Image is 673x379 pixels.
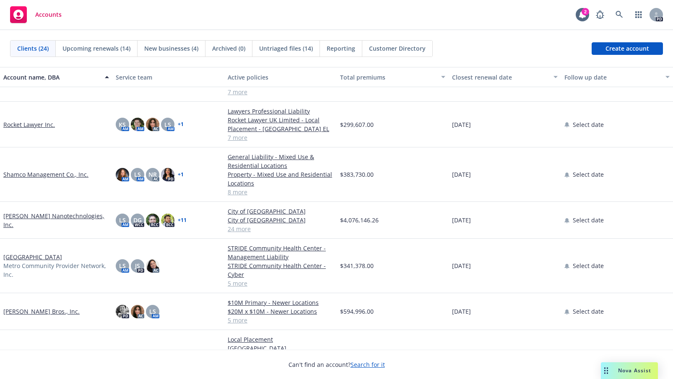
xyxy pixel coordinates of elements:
[35,11,62,18] span: Accounts
[228,133,333,142] a: 7 more
[369,44,426,53] span: Customer Directory
[224,67,337,87] button: Active policies
[161,168,174,181] img: photo
[340,216,379,224] span: $4,076,146.26
[3,307,80,316] a: [PERSON_NAME] Bros., Inc.
[135,261,140,270] span: JS
[228,307,333,316] a: $20M x $10M - Newer Locations
[178,218,187,223] a: + 11
[178,172,184,177] a: + 1
[116,73,221,82] div: Service team
[62,44,130,53] span: Upcoming renewals (14)
[228,188,333,196] a: 8 more
[452,261,471,270] span: [DATE]
[630,6,647,23] a: Switch app
[573,120,604,129] span: Select date
[212,44,245,53] span: Archived (0)
[228,170,333,188] a: Property - Mixed Use and Residential Locations
[119,216,126,224] span: LS
[611,6,628,23] a: Search
[452,307,471,316] span: [DATE]
[452,73,548,82] div: Closest renewal date
[228,73,333,82] div: Active policies
[131,305,144,318] img: photo
[452,120,471,129] span: [DATE]
[133,216,142,224] span: DG
[228,116,333,133] a: Rocket Lawyer UK Limited - Local Placement - [GEOGRAPHIC_DATA] EL
[116,305,129,318] img: photo
[131,118,144,131] img: photo
[452,216,471,224] span: [DATE]
[582,8,589,15] div: 2
[327,44,355,53] span: Reporting
[164,120,171,129] span: LS
[228,152,333,170] a: General Liability - Mixed Use & Residential Locations
[17,44,49,53] span: Clients (24)
[228,261,333,279] a: STRIDE Community Health Center - Cyber
[605,41,649,57] span: Create account
[573,216,604,224] span: Select date
[288,360,385,369] span: Can't find an account?
[3,120,55,129] a: Rocket Lawyer Inc.
[228,316,333,325] a: 5 more
[592,42,663,55] a: Create account
[228,298,333,307] a: $10M Primary - Newer Locations
[3,170,88,179] a: Shamco Management Co., Inc.
[178,122,184,127] a: + 1
[134,170,141,179] span: LS
[148,170,157,179] span: NR
[601,362,658,379] button: Nova Assist
[149,307,156,316] span: LS
[7,3,65,26] a: Accounts
[119,120,126,129] span: KS
[146,259,159,273] img: photo
[573,170,604,179] span: Select date
[116,168,129,181] img: photo
[3,253,62,261] a: [GEOGRAPHIC_DATA]
[228,207,333,216] a: City of [GEOGRAPHIC_DATA]
[3,348,80,357] a: WEL Platform Holdings, L.P.
[228,88,333,96] a: 7 more
[112,67,225,87] button: Service team
[340,261,374,270] span: $341,378.00
[119,261,126,270] span: LS
[351,361,385,369] a: Search for it
[3,73,100,82] div: Account name, DBA
[228,224,333,233] a: 24 more
[449,67,561,87] button: Closest renewal date
[3,211,109,229] a: [PERSON_NAME] Nanotechnologies, Inc.
[573,307,604,316] span: Select date
[146,118,159,131] img: photo
[340,307,374,316] span: $594,996.00
[452,170,471,179] span: [DATE]
[573,261,604,270] span: Select date
[3,261,109,279] span: Metro Community Provider Network, Inc.
[340,170,374,179] span: $383,730.00
[340,73,437,82] div: Total premiums
[228,279,333,288] a: 5 more
[259,44,313,53] span: Untriaged files (14)
[592,6,608,23] a: Report a Bug
[228,216,333,224] a: City of [GEOGRAPHIC_DATA]
[228,244,333,261] a: STRIDE Community Health Center - Management Liability
[144,44,198,53] span: New businesses (4)
[146,214,159,227] img: photo
[337,67,449,87] button: Total premiums
[161,214,174,227] img: photo
[618,367,651,374] span: Nova Assist
[228,335,333,353] a: Local Placement [GEOGRAPHIC_DATA]
[564,73,661,82] div: Follow up date
[340,120,374,129] span: $299,607.00
[228,107,333,116] a: Lawyers Professional Liability
[601,362,611,379] div: Drag to move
